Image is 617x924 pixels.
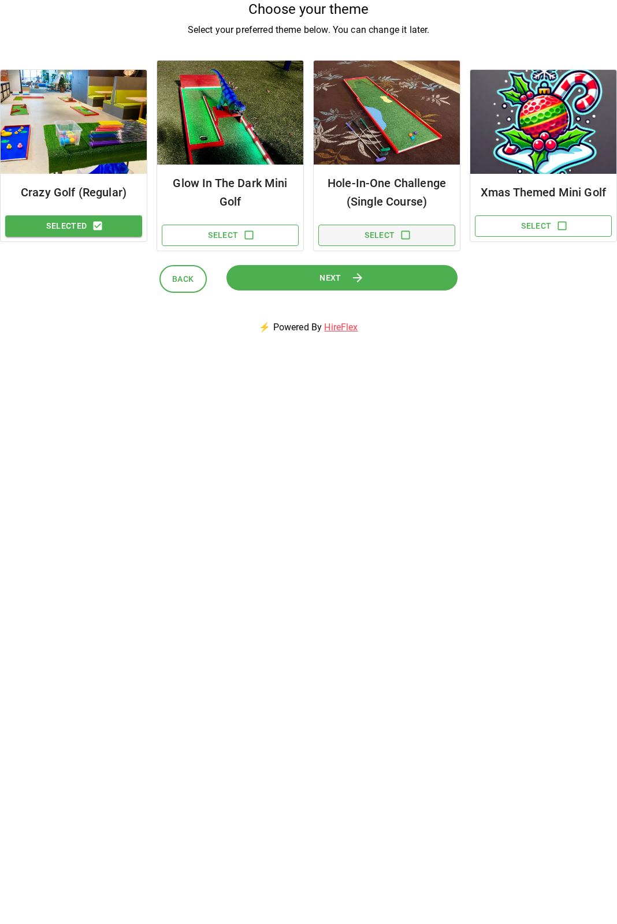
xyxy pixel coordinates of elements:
h6: Hole-In-One Challenge (Single Course) [323,174,451,211]
p: ⚡ Powered By [245,307,371,348]
a: HireFlex [324,322,358,333]
button: Select [475,215,612,237]
button: Selected [5,215,142,237]
img: Package [470,70,616,174]
button: Next [226,265,458,291]
img: Package [1,70,147,174]
h6: Xmas Themed Mini Golf [480,183,607,202]
button: Select [318,225,455,246]
button: Select [162,225,299,246]
img: Package [157,61,303,165]
span: Back [172,272,194,286]
img: Package [314,61,460,165]
h6: Glow In The Dark Mini Golf [166,174,294,211]
span: Next [319,271,341,285]
button: Back [159,265,207,293]
h6: Crazy Golf (Regular) [10,183,137,202]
